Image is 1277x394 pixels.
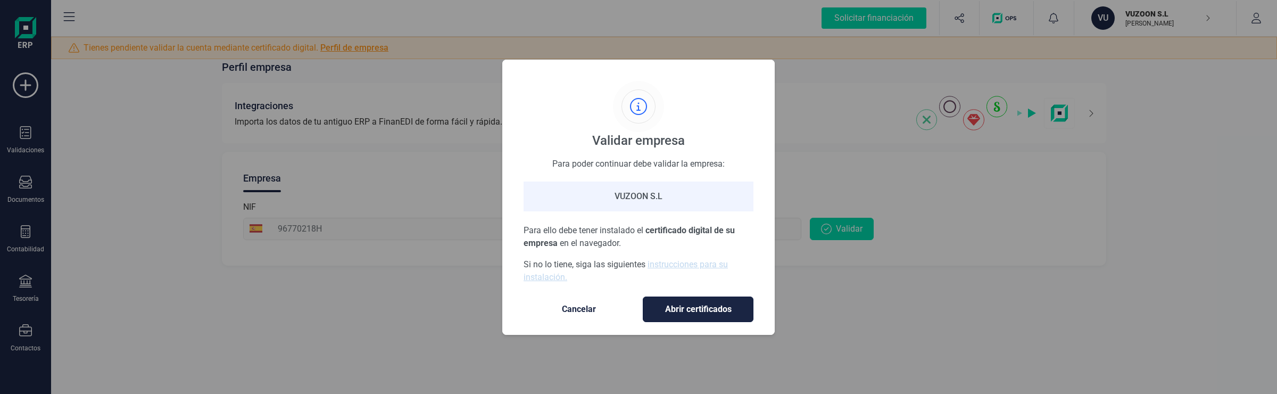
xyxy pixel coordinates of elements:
[643,297,753,322] button: Abrir certificados
[592,132,685,149] div: Validar empresa
[534,303,624,316] span: Cancelar
[524,297,634,322] button: Cancelar
[524,258,753,284] p: Si no lo tiene, siga las siguientes
[524,225,735,248] span: certificado digital de su empresa
[654,303,742,316] span: Abrir certificados
[524,259,728,282] a: instrucciones para su instalación.
[524,224,753,250] p: Para ello debe tener instalado el en el navegador.
[524,182,753,211] div: VUZOON S.L
[524,158,753,169] div: Para poder continuar debe validar la empresa:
